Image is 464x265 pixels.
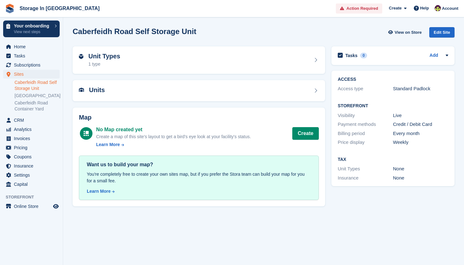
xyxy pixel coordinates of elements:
[3,202,60,211] a: menu
[14,134,52,143] span: Invoices
[435,5,441,11] img: Colin Wood
[338,130,393,137] div: Billing period
[3,61,60,69] a: menu
[96,126,251,133] div: No Map created yet
[338,165,393,173] div: Unit Types
[389,5,402,11] span: Create
[3,134,60,143] a: menu
[15,100,60,112] a: Caberfeidh Road Container Yard
[14,125,52,134] span: Analytics
[3,42,60,51] a: menu
[393,130,448,137] div: Every month
[15,93,60,99] a: [GEOGRAPHIC_DATA]
[395,29,422,36] span: View on Store
[292,127,319,140] button: Create
[3,152,60,161] a: menu
[338,174,393,182] div: Insurance
[14,202,52,211] span: Online Store
[89,86,105,94] h2: Units
[15,79,60,91] a: Caberfeidh Road Self Storage Unit
[429,27,455,38] div: Edit Site
[73,27,196,36] h2: Caberfeidh Road Self Storage Unit
[14,162,52,170] span: Insurance
[87,188,311,195] a: Learn More
[387,27,424,38] a: View on Store
[14,143,52,152] span: Pricing
[338,103,448,109] h2: Storefront
[5,4,15,13] img: stora-icon-8386f47178a22dfd0bd8f6a31ec36ba5ce8667c1dd55bd0f319d3a0aa187defe.svg
[3,125,60,134] a: menu
[3,162,60,170] a: menu
[14,152,52,161] span: Coupons
[393,121,448,128] div: Credit / Debit Card
[336,3,382,14] a: Action Required
[79,88,84,92] img: unit-icn-7be61d7bf1b0ce9d3e12c5938cc71ed9869f7b940bace4675aadf7bd6d80202e.svg
[3,51,60,60] a: menu
[96,141,251,148] a: Learn More
[345,53,358,58] h2: Tasks
[14,116,52,125] span: CRM
[393,139,448,146] div: Weekly
[3,70,60,79] a: menu
[88,61,120,68] div: 1 type
[360,53,367,58] div: 0
[347,5,378,12] span: Action Required
[393,112,448,119] div: Live
[73,80,325,101] a: Units
[87,171,311,184] div: You're completely free to create your own sites map, but if you prefer the Stora team can build y...
[96,133,251,140] div: Create a map of this site's layout to get a bird's eye look at your facility's status.
[338,157,448,162] h2: Tax
[79,54,83,59] img: unit-type-icn-2b2737a686de81e16bb02015468b77c625bbabd49415b5ef34ead5e3b44a266d.svg
[73,46,325,74] a: Unit Types 1 type
[3,143,60,152] a: menu
[17,3,102,14] a: Storage In [GEOGRAPHIC_DATA]
[338,121,393,128] div: Payment methods
[14,171,52,180] span: Settings
[14,24,51,28] p: Your onboarding
[338,112,393,119] div: Visibility
[52,203,60,210] a: Preview store
[393,174,448,182] div: None
[420,5,429,11] span: Help
[14,51,52,60] span: Tasks
[429,27,455,40] a: Edit Site
[14,180,52,189] span: Capital
[3,116,60,125] a: menu
[87,188,110,195] div: Learn More
[338,139,393,146] div: Price display
[338,85,393,92] div: Access type
[84,131,89,136] img: map-icn-white-8b231986280072e83805622d3debb4903e2986e43859118e7b4002611c8ef794.svg
[393,165,448,173] div: None
[3,171,60,180] a: menu
[88,53,120,60] h2: Unit Types
[79,114,319,121] h2: Map
[338,77,448,82] h2: ACCESS
[393,85,448,92] div: Standard Padlock
[3,180,60,189] a: menu
[87,161,311,168] div: Want us to build your map?
[14,61,52,69] span: Subscriptions
[6,194,63,200] span: Storefront
[442,5,458,12] span: Account
[3,21,60,37] a: Your onboarding View next steps
[96,141,120,148] div: Learn More
[14,70,52,79] span: Sites
[14,29,51,35] p: View next steps
[14,42,52,51] span: Home
[430,52,438,59] a: Add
